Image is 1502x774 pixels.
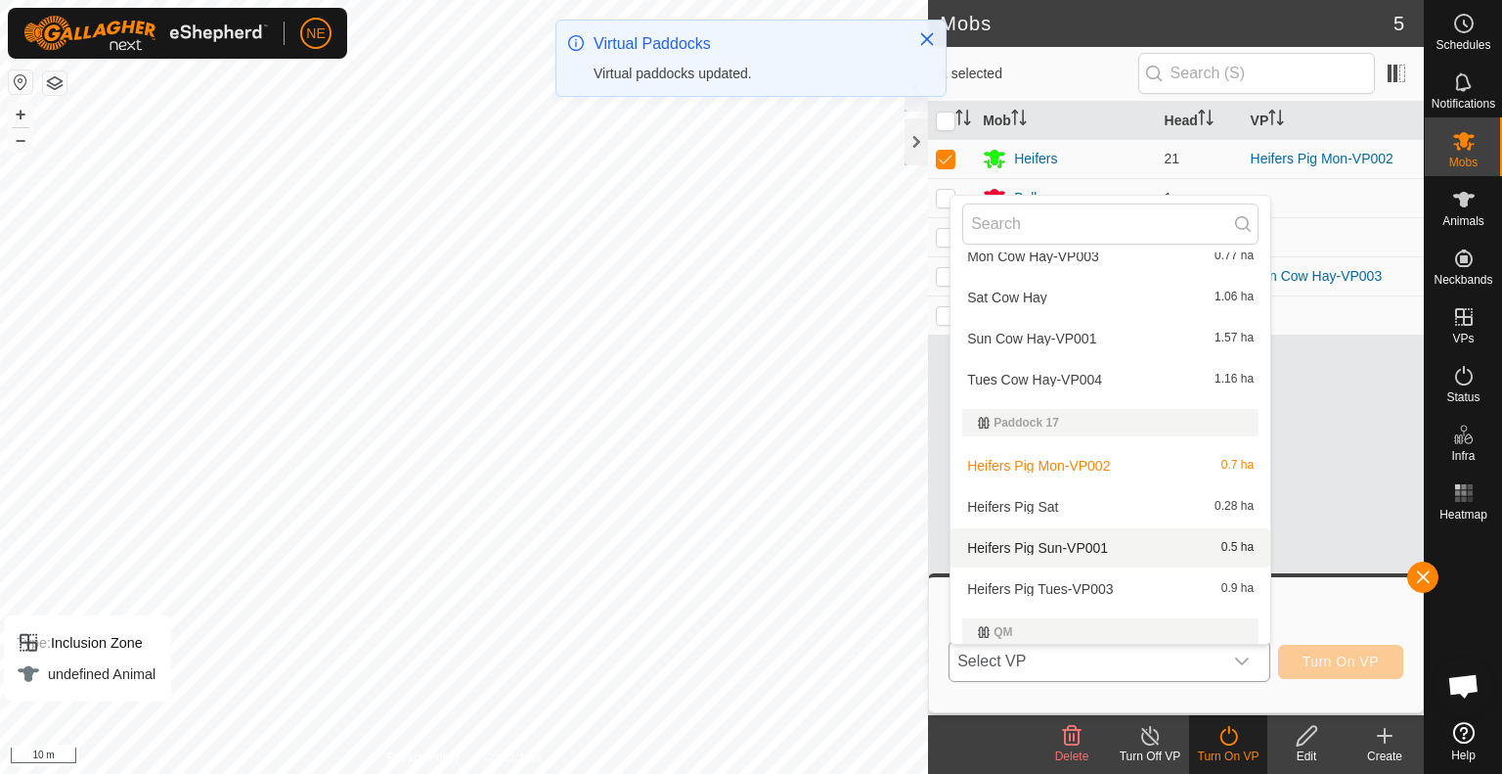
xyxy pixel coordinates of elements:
button: Turn On VP [1278,645,1403,679]
th: VP [1243,102,1424,140]
span: Status [1446,391,1480,403]
div: Bull [1014,188,1037,208]
div: Heifers [1014,149,1057,169]
li: Mon Cow Hay-VP003 [950,237,1270,276]
span: Heifers Pig Sun-VP001 [967,541,1108,555]
button: – [9,128,32,152]
td: - [1243,296,1424,335]
a: Contact Us [483,749,541,766]
span: Sat Cow Hay [967,291,1047,304]
span: Heifers Pig Tues-VP003 [967,582,1113,596]
button: Map Layers [43,71,66,95]
span: Notifications [1432,98,1495,110]
div: Turn On VP [1189,748,1267,765]
div: Inclusion Zone [17,631,155,655]
span: Infra [1451,450,1475,462]
span: Heifers Pig Mon-VP002 [967,459,1110,473]
div: Create [1346,748,1424,765]
span: VPs [1452,333,1474,344]
div: QM [978,626,1243,638]
div: Turn Off VP [1111,748,1189,765]
img: Gallagher Logo [23,16,268,51]
div: Virtual paddocks updated. [594,64,899,84]
button: Close [913,25,941,53]
input: Search (S) [1138,53,1375,94]
li: Heifers Pig Sat [950,487,1270,526]
span: Animals [1442,215,1484,227]
span: Select VP [950,642,1222,681]
td: - [1243,178,1424,217]
span: 1 [1165,190,1172,205]
span: 1 selected [940,64,1137,84]
div: Virtual Paddocks [594,32,899,56]
div: Edit [1267,748,1346,765]
div: dropdown trigger [1222,642,1261,681]
li: Heifers Pig Tues-VP003 [950,569,1270,609]
button: + [9,103,32,126]
span: Heatmap [1439,509,1487,521]
a: Mon Cow Hay-VP003 [1251,268,1383,284]
span: NE [306,23,325,44]
th: Mob [975,102,1156,140]
p-sorticon: Activate to sort [955,113,971,128]
span: 0.28 ha [1215,500,1254,514]
li: Heifers Pig Mon-VP002 [950,446,1270,485]
span: Tues Cow Hay-VP004 [967,373,1102,387]
th: Head [1157,102,1243,140]
span: Neckbands [1434,274,1492,286]
button: Reset Map [9,70,32,94]
span: Schedules [1436,39,1490,51]
p-sorticon: Activate to sort [1268,113,1284,128]
span: 0.77 ha [1215,250,1254,263]
span: Mobs [1449,157,1478,168]
h2: Mobs [940,12,1393,35]
td: - [1243,217,1424,256]
li: Heifers Pig Sun-VP001 [950,528,1270,568]
span: Turn On VP [1303,654,1379,669]
li: Sun Cow Hay-VP001 [950,319,1270,358]
span: 21 [1165,151,1180,166]
input: Search [962,204,1259,245]
a: Help [1425,714,1502,769]
div: Paddock 17 [978,417,1243,429]
span: 1.57 ha [1215,332,1254,345]
span: Mon Cow Hay-VP003 [967,250,1099,263]
span: 1.16 ha [1215,373,1254,387]
li: Tues Cow Hay-VP004 [950,360,1270,399]
span: Heifers Pig Sat [967,500,1058,514]
li: Sat Cow Hay [950,278,1270,317]
a: Privacy Policy [387,749,461,766]
div: Open chat [1435,657,1493,715]
span: 1.06 ha [1215,291,1254,304]
span: Help [1451,750,1476,761]
span: 0.5 ha [1221,541,1254,555]
ul: Option List [950,151,1270,695]
p-sorticon: Activate to sort [1198,113,1214,128]
a: Heifers Pig Mon-VP002 [1251,151,1393,166]
span: Sun Cow Hay-VP001 [967,332,1096,345]
span: 5 [1393,9,1404,38]
span: 0.7 ha [1221,459,1254,473]
span: Delete [1055,750,1089,763]
div: undefined Animal [17,662,155,686]
p-sorticon: Activate to sort [1011,113,1027,128]
span: 0.9 ha [1221,582,1254,596]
